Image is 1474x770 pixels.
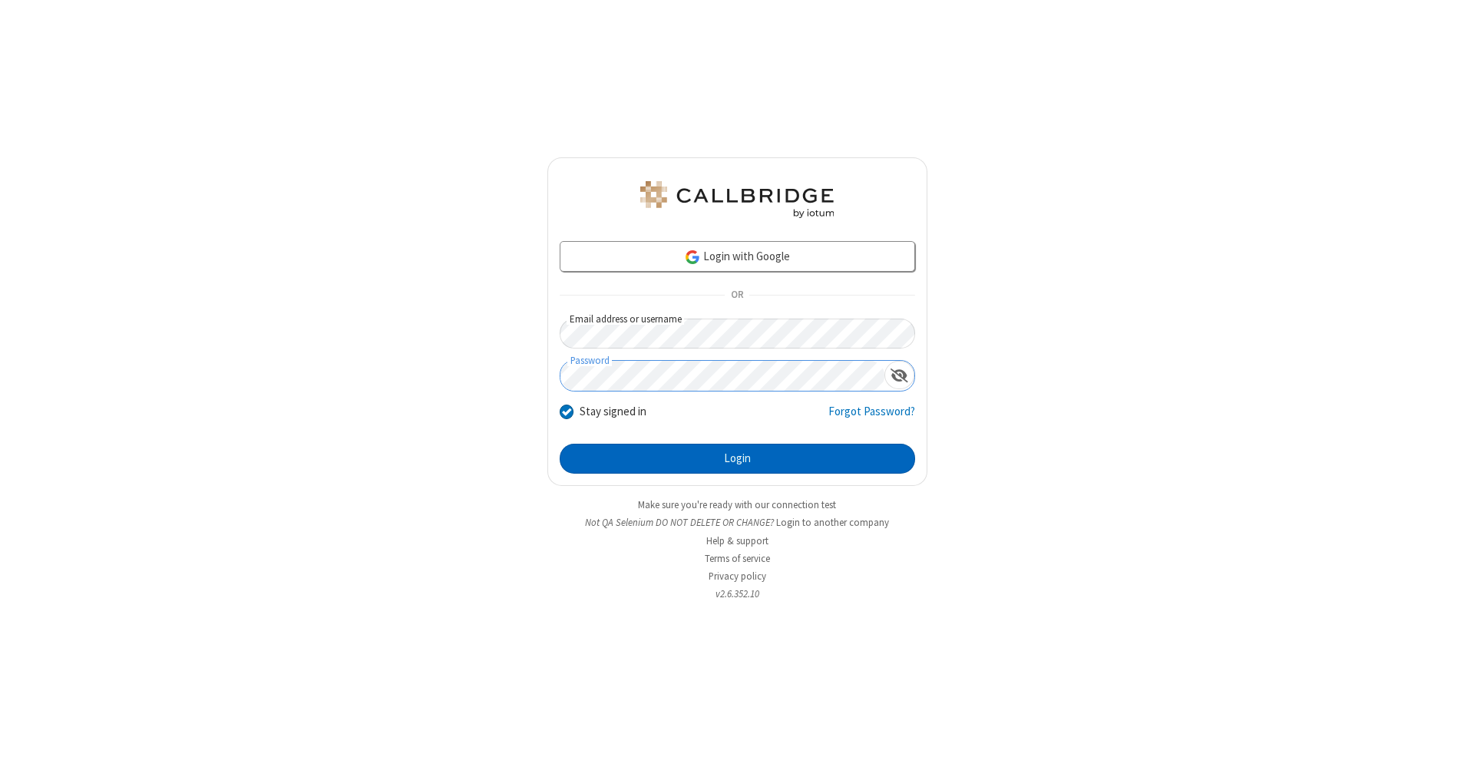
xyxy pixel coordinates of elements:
[560,319,915,349] input: Email address or username
[776,515,889,530] button: Login to another company
[547,587,927,601] li: v2.6.352.10
[828,403,915,432] a: Forgot Password?
[709,570,766,583] a: Privacy policy
[637,181,837,218] img: QA Selenium DO NOT DELETE OR CHANGE
[884,361,914,389] div: Show password
[684,249,701,266] img: google-icon.png
[547,515,927,530] li: Not QA Selenium DO NOT DELETE OR CHANGE?
[560,361,884,391] input: Password
[706,534,768,547] a: Help & support
[705,552,770,565] a: Terms of service
[638,498,836,511] a: Make sure you're ready with our connection test
[580,403,646,421] label: Stay signed in
[725,285,749,306] span: OR
[560,241,915,272] a: Login with Google
[560,444,915,474] button: Login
